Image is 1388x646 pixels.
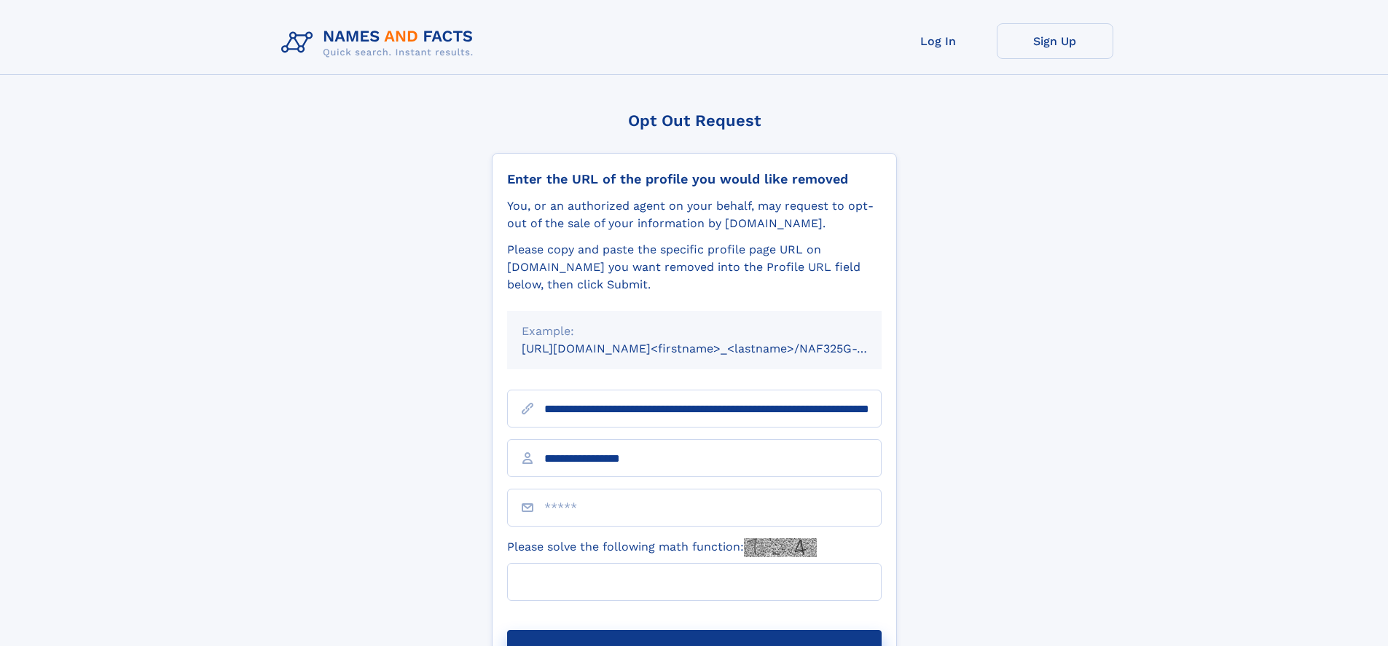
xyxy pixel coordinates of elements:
[997,23,1113,59] a: Sign Up
[880,23,997,59] a: Log In
[507,538,817,557] label: Please solve the following math function:
[275,23,485,63] img: Logo Names and Facts
[522,342,909,355] small: [URL][DOMAIN_NAME]<firstname>_<lastname>/NAF325G-xxxxxxxx
[507,171,882,187] div: Enter the URL of the profile you would like removed
[492,111,897,130] div: Opt Out Request
[522,323,867,340] div: Example:
[507,241,882,294] div: Please copy and paste the specific profile page URL on [DOMAIN_NAME] you want removed into the Pr...
[507,197,882,232] div: You, or an authorized agent on your behalf, may request to opt-out of the sale of your informatio...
